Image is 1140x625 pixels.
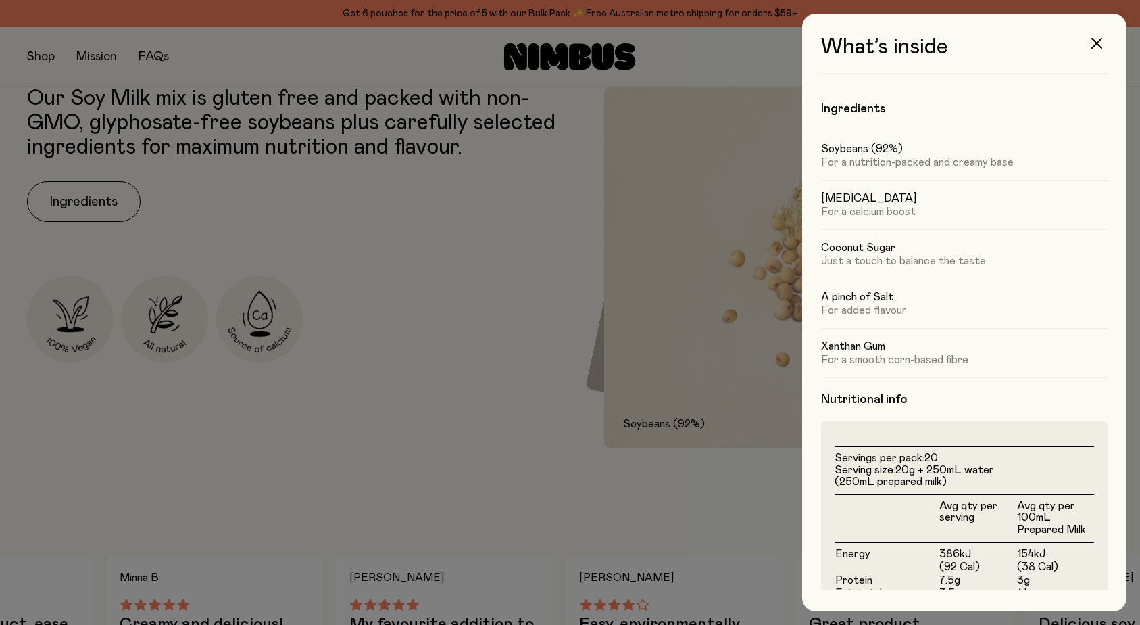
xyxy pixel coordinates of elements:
h4: Nutritional info [821,392,1108,408]
p: For a smooth corn-based fibre [821,353,1108,367]
td: 386kJ [939,542,1016,561]
span: Fat, total [835,588,882,599]
p: For added flavour [821,304,1108,317]
td: (38 Cal) [1016,561,1094,574]
h5: Soybeans (92%) [821,142,1108,156]
p: For a nutrition-packed and creamy base [821,156,1108,169]
p: Just a touch to balance the taste [821,254,1108,268]
td: (92 Cal) [939,561,1016,574]
th: Avg qty per serving [939,494,1016,542]
p: For a calcium boost [821,205,1108,218]
td: 1.4g [1016,587,1094,601]
span: Protein [835,575,872,586]
li: Servings per pack: [835,453,1094,465]
td: 7.5g [939,574,1016,588]
span: Energy [835,549,870,559]
h3: What’s inside [821,35,1108,74]
td: 154kJ [1016,542,1094,561]
h5: Coconut Sugar [821,241,1108,254]
h5: Xanthan Gum [821,340,1108,353]
h5: A pinch of Salt [821,290,1108,304]
th: Avg qty per 100mL Prepared Milk [1016,494,1094,542]
span: 20g + 250mL water (250mL prepared milk) [835,465,994,488]
td: 3.5g [939,587,1016,601]
td: 3g [1016,574,1094,588]
h4: Ingredients [821,101,1108,117]
li: Serving size: [835,465,1094,488]
span: 20 [924,453,938,463]
h5: [MEDICAL_DATA] [821,191,1108,205]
